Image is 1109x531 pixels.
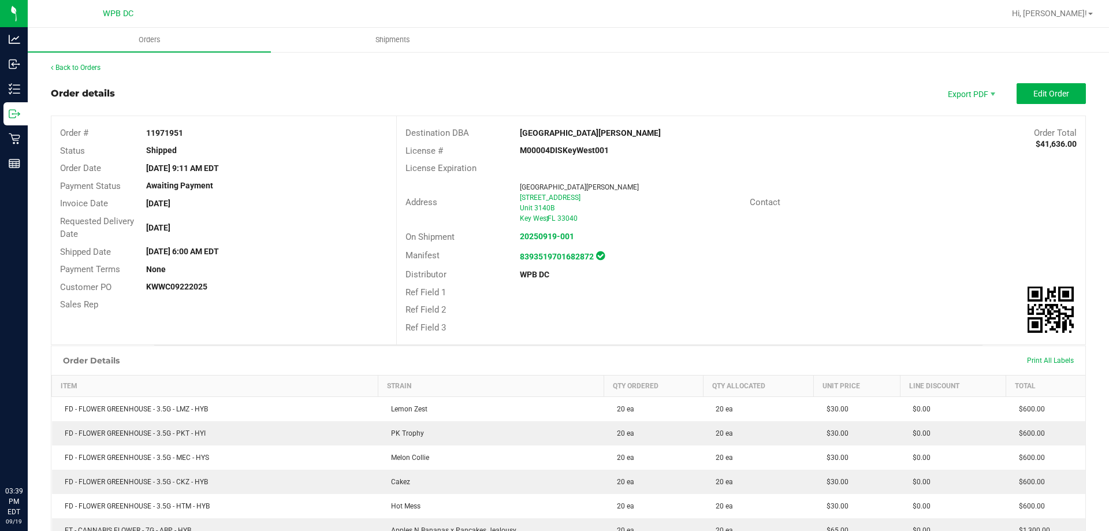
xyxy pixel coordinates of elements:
[51,87,115,101] div: Order details
[520,214,549,222] span: Key West
[907,405,931,413] span: $0.00
[146,265,166,274] strong: None
[1017,83,1086,104] button: Edit Order
[59,454,209,462] span: FD - FLOWER GREENHOUSE - 3.5G - MEC - HYS
[123,35,176,45] span: Orders
[60,163,101,173] span: Order Date
[60,216,134,240] span: Requested Delivery Date
[9,108,20,120] inline-svg: Outbound
[710,502,733,510] span: 20 ea
[520,204,554,212] span: Unit 3140B
[548,214,555,222] span: FL
[146,181,213,190] strong: Awaiting Payment
[710,478,733,486] span: 20 ea
[9,58,20,70] inline-svg: Inbound
[596,250,605,262] span: In Sync
[520,183,639,191] span: [GEOGRAPHIC_DATA][PERSON_NAME]
[271,28,514,52] a: Shipments
[9,158,20,169] inline-svg: Reports
[385,454,429,462] span: Melon Collie
[1013,454,1045,462] span: $600.00
[385,429,424,437] span: PK Trophy
[1036,139,1077,148] strong: $41,636.00
[520,146,609,155] strong: M00004DISKeyWest001
[907,429,931,437] span: $0.00
[821,429,849,437] span: $30.00
[520,252,594,261] a: 8393519701682872
[405,232,455,242] span: On Shipment
[557,214,578,222] span: 33040
[900,376,1006,397] th: Line Discount
[1013,478,1045,486] span: $600.00
[385,478,410,486] span: Cakez
[1013,405,1045,413] span: $600.00
[405,287,446,298] span: Ref Field 1
[546,214,548,222] span: ,
[360,35,426,45] span: Shipments
[5,486,23,517] p: 03:39 PM EDT
[60,198,108,209] span: Invoice Date
[936,83,1005,104] span: Export PDF
[520,194,580,202] span: [STREET_ADDRESS]
[405,163,477,173] span: License Expiration
[60,282,111,292] span: Customer PO
[146,164,219,173] strong: [DATE] 9:11 AM EDT
[821,405,849,413] span: $30.00
[60,264,120,274] span: Payment Terms
[9,34,20,45] inline-svg: Analytics
[60,128,88,138] span: Order #
[405,269,446,280] span: Distributor
[146,128,183,138] strong: 11971951
[60,247,111,257] span: Shipped Date
[520,128,661,138] strong: [GEOGRAPHIC_DATA][PERSON_NAME]
[60,299,98,310] span: Sales Rep
[611,405,634,413] span: 20 ea
[378,376,604,397] th: Strain
[52,376,378,397] th: Item
[611,429,634,437] span: 20 ea
[146,223,170,232] strong: [DATE]
[146,282,207,291] strong: KWWC09222025
[385,405,427,413] span: Lemon Zest
[405,250,440,261] span: Manifest
[1006,376,1085,397] th: Total
[1013,429,1045,437] span: $600.00
[59,429,206,437] span: FD - FLOWER GREENHOUSE - 3.5G - PKT - HYI
[750,197,780,207] span: Contact
[1012,9,1087,18] span: Hi, [PERSON_NAME]!
[146,146,177,155] strong: Shipped
[520,270,549,279] strong: WPB DC
[103,9,133,18] span: WPB DC
[60,181,121,191] span: Payment Status
[405,322,446,333] span: Ref Field 3
[907,502,931,510] span: $0.00
[385,502,420,510] span: Hot Mess
[405,146,443,156] span: License #
[405,197,437,207] span: Address
[907,478,931,486] span: $0.00
[710,454,733,462] span: 20 ea
[814,376,900,397] th: Unit Price
[520,232,574,241] a: 20250919-001
[1027,357,1074,365] span: Print All Labels
[710,405,733,413] span: 20 ea
[1013,502,1045,510] span: $600.00
[28,28,271,52] a: Orders
[1034,128,1077,138] span: Order Total
[63,356,120,365] h1: Order Details
[611,454,634,462] span: 20 ea
[1028,287,1074,333] img: Scan me!
[59,478,208,486] span: FD - FLOWER GREENHOUSE - 3.5G - CKZ - HYB
[611,502,634,510] span: 20 ea
[821,478,849,486] span: $30.00
[59,502,210,510] span: FD - FLOWER GREENHOUSE - 3.5G - HTM - HYB
[710,429,733,437] span: 20 ea
[821,454,849,462] span: $30.00
[1028,287,1074,333] qrcode: 11971951
[611,478,634,486] span: 20 ea
[12,439,46,473] iframe: Resource center
[1033,89,1069,98] span: Edit Order
[60,146,85,156] span: Status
